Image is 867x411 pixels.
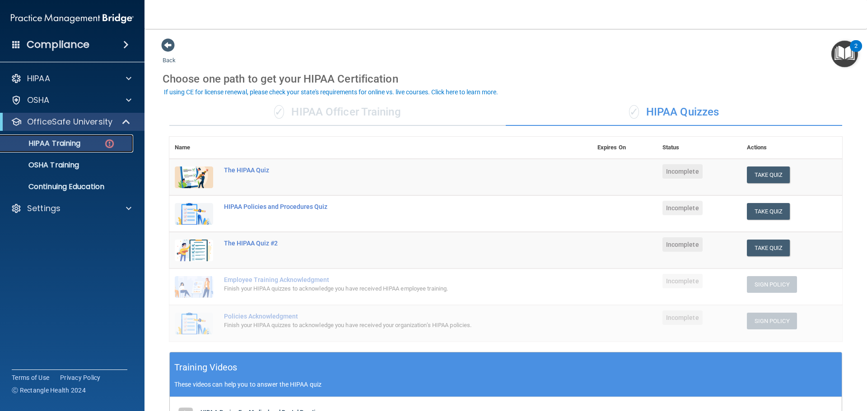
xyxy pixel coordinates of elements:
[662,237,703,252] span: Incomplete
[27,38,89,51] h4: Compliance
[163,46,176,64] a: Back
[592,137,657,159] th: Expires On
[6,182,129,191] p: Continuing Education
[11,116,131,127] a: OfficeSafe University
[12,373,49,382] a: Terms of Use
[711,347,856,383] iframe: Drift Widget Chat Controller
[27,95,50,106] p: OSHA
[6,161,79,170] p: OSHA Training
[224,283,547,294] div: Finish your HIPAA quizzes to acknowledge you have received HIPAA employee training.
[747,203,790,220] button: Take Quiz
[741,137,842,159] th: Actions
[747,313,797,329] button: Sign Policy
[104,138,115,149] img: danger-circle.6113f641.png
[11,9,134,28] img: PMB logo
[12,386,86,395] span: Ⓒ Rectangle Health 2024
[747,240,790,256] button: Take Quiz
[164,89,498,95] div: If using CE for license renewal, please check your state's requirements for online vs. live cours...
[662,274,703,288] span: Incomplete
[662,310,703,325] span: Incomplete
[629,105,639,119] span: ✓
[169,137,219,159] th: Name
[274,105,284,119] span: ✓
[27,203,61,214] p: Settings
[27,73,50,84] p: HIPAA
[747,166,790,183] button: Take Quiz
[662,164,703,179] span: Incomplete
[657,137,741,159] th: Status
[163,66,849,92] div: Choose one path to get your HIPAA Certification
[506,99,842,126] div: HIPAA Quizzes
[174,360,238,375] h5: Training Videos
[854,46,858,58] div: 2
[831,41,858,67] button: Open Resource Center, 2 new notifications
[224,276,547,283] div: Employee Training Acknowledgment
[224,240,547,247] div: The HIPAA Quiz #2
[11,95,131,106] a: OSHA
[224,166,547,174] div: The HIPAA Quiz
[60,373,101,382] a: Privacy Policy
[224,313,547,320] div: Policies Acknowledgment
[163,88,499,97] button: If using CE for license renewal, please check your state's requirements for online vs. live cours...
[662,201,703,215] span: Incomplete
[169,99,506,126] div: HIPAA Officer Training
[224,320,547,331] div: Finish your HIPAA quizzes to acknowledge you have received your organization’s HIPAA policies.
[27,116,112,127] p: OfficeSafe University
[174,381,837,388] p: These videos can help you to answer the HIPAA quiz
[11,73,131,84] a: HIPAA
[747,276,797,293] button: Sign Policy
[6,139,80,148] p: HIPAA Training
[11,203,131,214] a: Settings
[224,203,547,210] div: HIPAA Policies and Procedures Quiz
